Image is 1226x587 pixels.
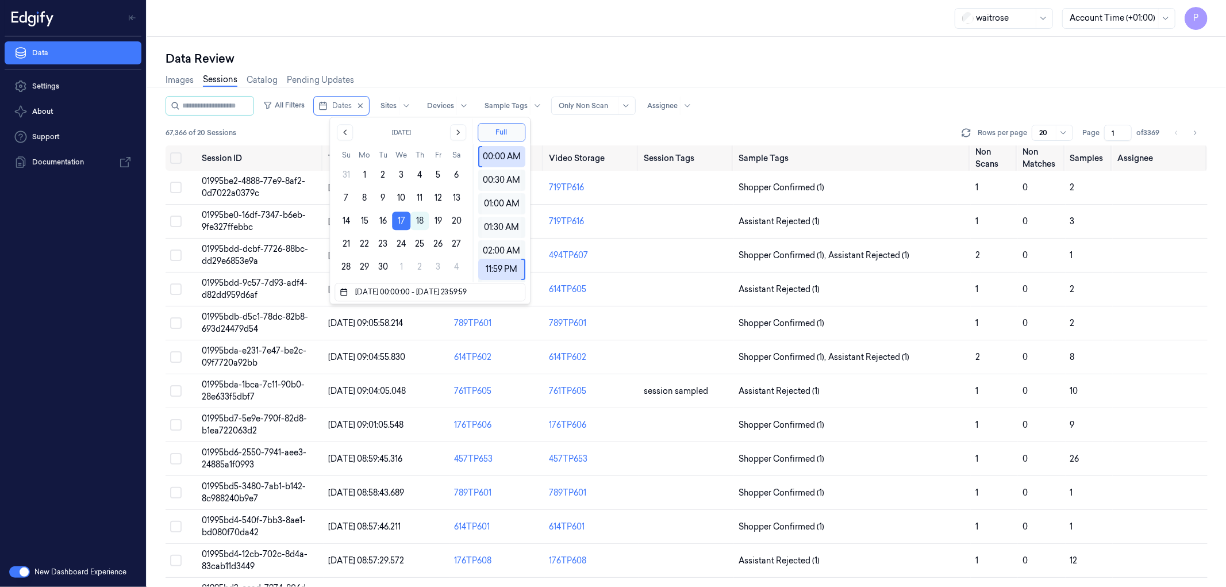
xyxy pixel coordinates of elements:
[1136,128,1159,138] span: of 3369
[454,419,540,431] div: 176TP606
[454,385,540,397] div: 761TP605
[410,149,429,161] th: Thursday
[410,212,429,230] button: Today, Thursday, September 18th, 2025
[739,555,820,567] span: Assistant Rejected (1)
[374,149,392,161] th: Tuesday
[1023,386,1028,396] span: 0
[337,189,355,207] button: Sunday, September 7th, 2025
[166,74,194,86] a: Images
[328,454,402,464] span: [DATE] 08:59:45.316
[1070,352,1075,362] span: 8
[392,212,410,230] button: Wednesday, September 17th, 2025, selected
[1070,318,1075,328] span: 2
[392,149,410,161] th: Wednesday
[482,193,522,214] div: 01:00 AM
[429,235,447,253] button: Friday, September 26th, 2025
[1113,145,1208,171] th: Assignee
[328,488,404,498] span: [DATE] 08:58:43.689
[202,312,308,334] span: 01995bdb-d5c1-78dc-82b8-693d24479d54
[739,419,824,431] span: Shopper Confirmed (1)
[353,285,516,299] input: Dates
[332,101,352,111] span: Dates
[328,521,401,532] span: [DATE] 08:57:46.211
[374,166,392,184] button: Tuesday, September 2nd, 2025
[1070,386,1078,396] span: 10
[374,235,392,253] button: Tuesday, September 23rd, 2025
[1070,216,1075,227] span: 3
[482,217,522,238] div: 01:30 AM
[739,521,824,533] span: Shopper Confirmed (1)
[337,149,466,276] table: September 2025
[739,385,820,397] span: Assistant Rejected (1)
[324,145,450,171] th: Timestamp (Session)
[328,216,404,227] span: [DATE] 09:10:37.002
[202,244,308,266] span: 01995bdd-dcbf-7726-88bc-dd29e6853e9a
[1070,182,1075,193] span: 2
[1082,128,1100,138] span: Page
[202,515,306,538] span: 01995bd4-540f-7bb3-8ae1-bd080f70da42
[328,182,402,193] span: [DATE] 09:13:01.035
[549,250,588,262] div: 494TP607
[170,317,182,329] button: Select row
[355,166,374,184] button: Monday, September 1st, 2025
[170,385,182,397] button: Select row
[544,145,639,171] th: Video Storage
[410,235,429,253] button: Thursday, September 25th, 2025
[478,123,525,141] button: Full
[739,250,828,262] span: Shopper Confirmed (1) ,
[392,189,410,207] button: Wednesday, September 10th, 2025
[549,555,586,567] div: 176TP608
[1070,250,1073,260] span: 1
[1185,7,1208,30] span: P
[975,454,978,464] span: 1
[739,487,824,499] span: Shopper Confirmed (1)
[170,250,182,261] button: Select row
[287,74,354,86] a: Pending Updates
[337,212,355,230] button: Sunday, September 14th, 2025
[1070,420,1075,430] span: 9
[975,182,978,193] span: 1
[482,146,521,167] div: 00:00 AM
[328,250,402,260] span: [DATE] 09:08:11.080
[549,487,586,499] div: 789TP601
[447,258,466,276] button: Saturday, October 4th, 2025
[202,379,305,402] span: 01995bda-1bca-7c11-90b0-28e633f5dbf7
[549,283,586,296] div: 614TP605
[447,189,466,207] button: Saturday, September 13th, 2025
[1070,555,1078,566] span: 12
[170,419,182,431] button: Select row
[202,210,306,232] span: 01995be0-16df-7347-b6eb-9fe327ffebbc
[355,212,374,230] button: Monday, September 15th, 2025
[454,521,540,533] div: 614TP601
[739,216,820,228] span: Assistant Rejected (1)
[975,284,978,294] span: 1
[549,453,587,465] div: 457TP653
[975,352,980,362] span: 2
[202,549,308,571] span: 01995bd4-12cb-702c-8d4a-83cab11d3449
[355,189,374,207] button: Monday, September 8th, 2025
[1023,182,1028,193] span: 0
[123,9,141,27] button: Toggle Navigation
[1023,352,1028,362] span: 0
[1023,216,1028,227] span: 0
[259,96,309,114] button: All Filters
[1023,420,1028,430] span: 0
[549,182,584,194] div: 719TP616
[337,149,355,161] th: Sunday
[337,258,355,276] button: Sunday, September 28th, 2025
[202,413,307,436] span: 01995bd7-5e9e-790f-82d8-b1ea722063d2
[454,351,540,363] div: 614TP602
[549,385,586,397] div: 761TP605
[5,100,141,123] button: About
[337,166,355,184] button: Sunday, August 31st, 2025
[170,521,182,532] button: Select row
[447,149,466,161] th: Saturday
[328,386,406,396] span: [DATE] 09:04:05.048
[1018,145,1065,171] th: Non Matches
[447,166,466,184] button: Saturday, September 6th, 2025
[328,284,405,294] span: [DATE] 09:07:55.590
[828,250,909,262] span: Assistant Rejected (1)
[374,189,392,207] button: Tuesday, September 9th, 2025
[549,317,586,329] div: 789TP601
[429,189,447,207] button: Friday, September 12th, 2025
